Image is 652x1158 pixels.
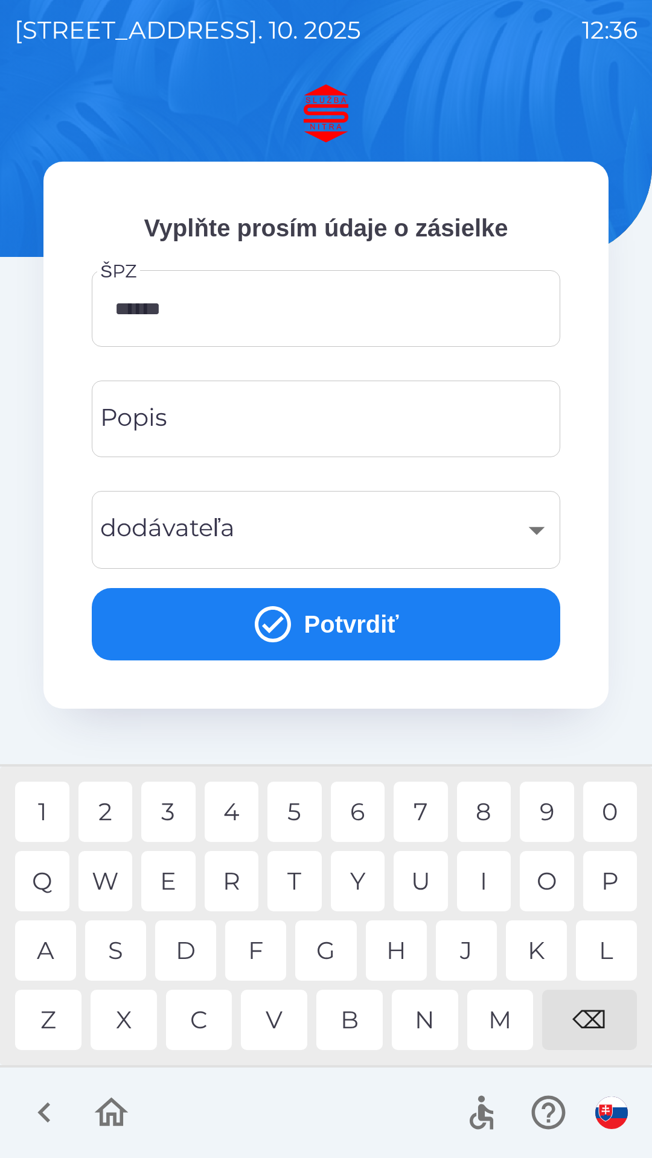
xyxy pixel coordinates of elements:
p: Vyplňte prosím údaje o zásielke [92,210,560,246]
button: Potvrdiť [92,588,560,660]
img: Logo [43,84,609,142]
p: [STREET_ADDRESS]. 10. 2025 [14,12,361,48]
p: 12:36 [582,12,638,48]
img: sk flag [595,1096,628,1129]
label: ŠPZ [100,258,137,284]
